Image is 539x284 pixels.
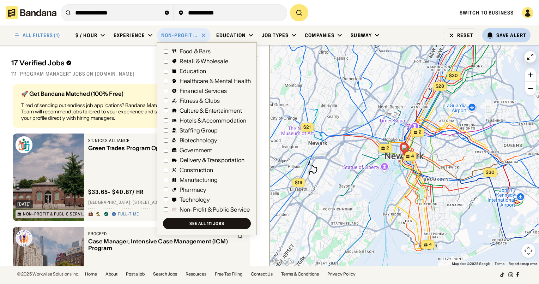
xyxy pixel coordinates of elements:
[521,244,535,258] button: Map camera controls
[17,272,79,276] div: © 2025 Workwise Solutions Inc.
[180,207,250,212] div: Non-Profit & Public Service
[262,32,289,39] div: Job Types
[85,272,97,276] a: Home
[23,33,60,38] div: ALL FILTERS (1)
[180,98,220,103] div: Fitness & Clubs
[180,68,206,74] div: Education
[180,48,211,54] div: Food & Bars
[180,78,251,84] div: Healthcare & Mental Health
[215,272,242,276] a: Free Tax Filing
[153,272,177,276] a: Search Jobs
[126,272,145,276] a: Post a job
[386,145,389,151] span: 2
[495,262,504,266] a: Terms (opens in new tab)
[303,124,311,130] span: $21
[486,170,495,175] span: $30
[180,88,227,94] div: Financial Services
[436,83,444,89] span: $28
[180,58,228,64] div: Retail & Wholesale
[88,238,234,252] div: Case Manager, Intensive Case Management (ICM) Program
[21,91,172,96] div: 🚀 Get Bandana Matched (100% Free)
[88,188,144,196] div: $ 33.65 - $40.87 / hr
[180,167,213,173] div: Construction
[216,32,246,39] div: Education
[11,81,258,266] div: grid
[457,33,473,38] div: Reset
[180,118,247,123] div: Hotels & Accommodation
[88,200,246,206] div: [GEOGRAPHIC_DATA] · [STREET_ADDRESS][PERSON_NAME] · [US_STATE]
[118,212,139,217] div: Full-time
[449,73,458,78] span: $30
[11,59,169,67] div: 17 Verified Jobs
[327,272,356,276] a: Privacy Policy
[351,32,372,39] div: Subway
[180,108,242,113] div: Culture & Entertainment
[509,262,537,266] a: Report a map error
[460,10,514,16] a: Switch to Business
[271,257,295,266] img: Google
[88,145,234,152] div: Green Trades Program Operations Manager
[180,157,244,163] div: Delivery & Transportation
[295,180,302,185] span: $19
[180,197,210,202] div: Technology
[180,177,218,183] div: Manufacturing
[271,257,295,266] a: Open this area in Google Maps (opens a new window)
[88,138,234,143] div: St. Nicks Alliance
[11,71,258,77] div: 111 "Program Manager" jobs on [DOMAIN_NAME]
[180,128,218,133] div: Staffing Group
[189,221,224,226] div: See all 111 jobs
[429,242,432,248] span: 4
[161,32,198,39] div: Non-Profit & Public Service
[281,272,319,276] a: Terms & Conditions
[16,230,32,247] img: PROCEED logo
[23,212,85,216] div: Non-Profit & Public Service
[186,272,206,276] a: Resources
[180,137,217,143] div: Biotechnology
[496,32,526,39] div: Save Alert
[88,231,234,237] div: PROCEED
[251,272,273,276] a: Contact Us
[180,187,206,193] div: Pharmacy
[180,147,212,153] div: Government
[21,102,172,122] div: Tired of sending out endless job applications? Bandana Match Team will recommend jobs tailored to...
[419,129,422,135] span: 2
[452,262,490,266] span: Map data ©2025 Google
[75,32,97,39] div: $ / hour
[16,136,32,153] img: St. Nicks Alliance logo
[6,6,56,19] img: Bandana logotype
[305,32,334,39] div: Companies
[17,202,31,206] div: [DATE]
[105,272,117,276] a: About
[411,153,414,159] span: 4
[114,32,145,39] div: Experience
